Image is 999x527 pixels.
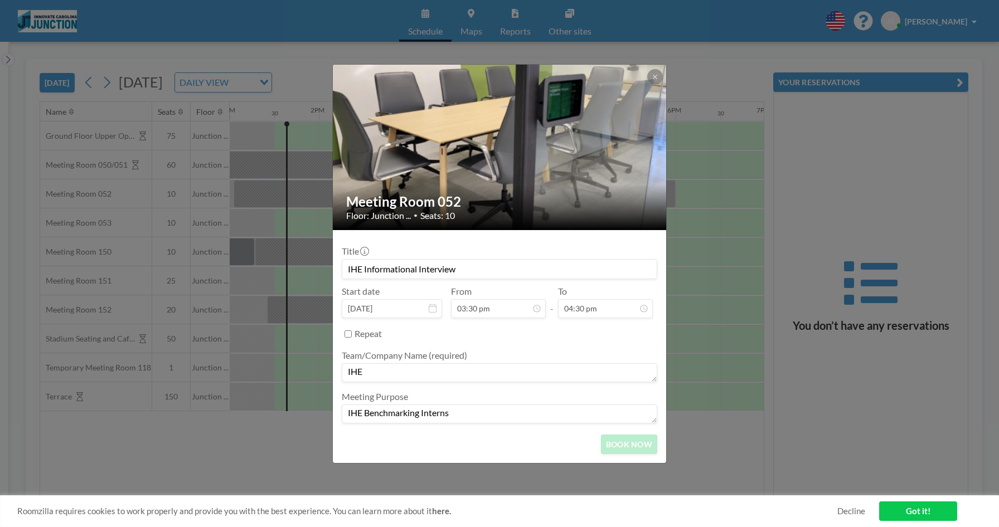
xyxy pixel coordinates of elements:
[346,193,654,210] h2: Meeting Room 052
[837,506,865,516] a: Decline
[432,506,451,516] a: here.
[17,506,837,516] span: Roomzilla requires cookies to work properly and provide you with the best experience. You can lea...
[355,328,382,339] label: Repeat
[420,210,455,221] span: Seats: 10
[342,286,380,297] label: Start date
[342,260,657,279] input: Jillian's reservation
[346,210,411,221] span: Floor: Junction ...
[333,64,667,231] img: 537.jpg
[342,246,368,257] label: Title
[451,286,472,297] label: From
[601,435,657,454] button: BOOK NOW
[558,286,567,297] label: To
[879,501,957,521] a: Got it!
[342,391,408,402] label: Meeting Purpose
[414,211,418,219] span: •
[342,350,467,361] label: Team/Company Name (required)
[550,290,554,314] span: -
